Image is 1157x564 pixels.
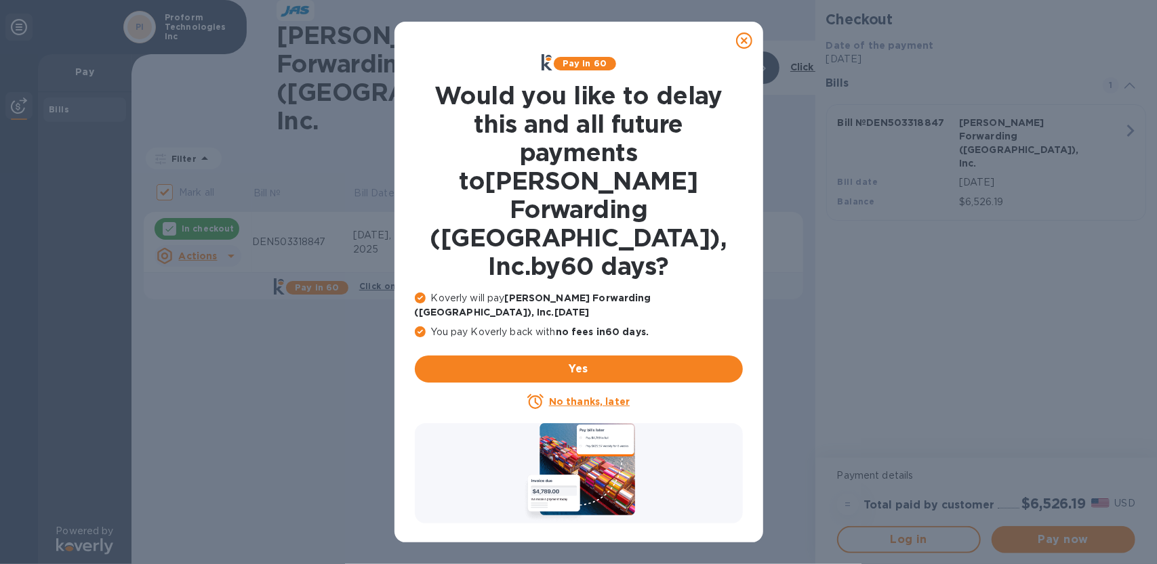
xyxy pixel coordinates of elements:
[415,81,743,280] h1: Would you like to delay this and all future payments to [PERSON_NAME] Forwarding ([GEOGRAPHIC_DAT...
[563,58,607,68] b: Pay in 60
[426,361,732,377] span: Yes
[415,355,743,383] button: Yes
[415,325,743,339] p: You pay Koverly back with
[415,292,651,318] b: [PERSON_NAME] Forwarding ([GEOGRAPHIC_DATA]), Inc. [DATE]
[556,326,649,337] b: no fees in 60 days .
[415,291,743,320] p: Koverly will pay
[549,396,630,407] u: No thanks, later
